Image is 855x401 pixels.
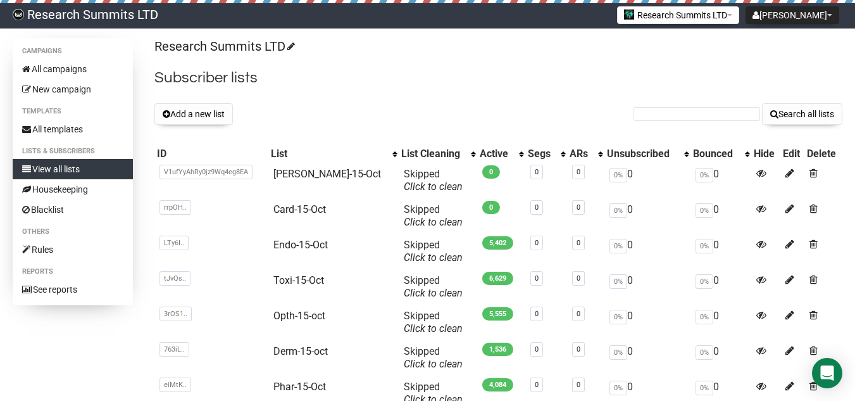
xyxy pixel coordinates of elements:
span: 763iL.. [159,342,189,357]
span: 0% [609,274,627,289]
span: 0% [609,239,627,253]
a: Click to clean [404,251,463,264]
span: Skipped [404,239,463,264]
span: Skipped [404,168,463,193]
img: bccbfd5974049ef095ce3c15df0eef5a [13,9,24,20]
span: tJvQs.. [159,271,190,286]
a: Blacklist [13,200,133,220]
div: Hide [754,148,777,160]
th: Unsubscribed: No sort applied, activate to apply an ascending sort [604,145,690,163]
span: rrpOH.. [159,200,191,215]
span: 0% [696,345,713,360]
span: 3rOS1.. [159,307,192,321]
h2: Subscriber lists [154,67,842,89]
td: 0 [604,340,690,376]
div: Open Intercom Messenger [812,358,842,388]
span: 0% [609,310,627,324]
a: 0 [535,203,539,212]
button: Add a new list [154,103,233,125]
div: Bounced [693,148,739,160]
img: 2.jpg [624,10,634,20]
span: 0 [482,201,500,214]
span: 0% [609,381,627,395]
a: Click to clean [404,216,463,228]
li: Others [13,224,133,239]
a: Research Summits LTD [154,39,293,54]
a: 0 [577,381,580,389]
th: Bounced: No sort applied, activate to apply an ascending sort [690,145,751,163]
a: Click to clean [404,358,463,370]
div: Unsubscribed [607,148,678,160]
button: Research Summits LTD [617,6,739,24]
li: Reports [13,264,133,279]
a: 0 [577,168,580,176]
div: Segs [528,148,554,160]
th: ARs: No sort applied, activate to apply an ascending sort [567,145,604,163]
a: Click to clean [404,181,463,193]
div: ARs [570,148,592,160]
span: Skipped [404,274,463,299]
button: [PERSON_NAME] [746,6,839,24]
a: See reports [13,279,133,300]
th: ID: No sort applied, sorting is disabled [154,145,268,163]
a: Phar-15-Oct [273,381,326,393]
th: Edit: No sort applied, sorting is disabled [780,145,805,163]
a: 0 [577,239,580,247]
th: Active: No sort applied, activate to apply an ascending sort [477,145,525,163]
td: 0 [604,269,690,305]
th: List Cleaning: No sort applied, activate to apply an ascending sort [399,145,477,163]
span: 0% [696,274,713,289]
a: All campaigns [13,59,133,79]
div: List [271,148,386,160]
td: 0 [604,163,690,198]
a: 0 [535,239,539,247]
td: 0 [604,305,690,340]
span: Skipped [404,345,463,370]
span: 0% [696,168,713,182]
td: 0 [690,198,751,234]
li: Templates [13,104,133,119]
span: eiMtK.. [159,378,191,392]
a: Housekeeping [13,179,133,200]
span: LTy6I.. [159,236,189,250]
span: 1,536 [482,343,513,356]
td: 0 [690,305,751,340]
span: 0 [482,165,500,179]
a: Endo-15-Oct [273,239,328,251]
span: Skipped [404,310,463,334]
div: Delete [807,148,840,160]
a: 0 [577,345,580,353]
td: 0 [690,163,751,198]
span: 0% [696,203,713,218]
a: 0 [577,310,580,318]
span: 0% [609,168,627,182]
div: List Cleaning [401,148,465,160]
th: Delete: No sort applied, sorting is disabled [804,145,842,163]
li: Lists & subscribers [13,144,133,159]
a: 0 [577,203,580,212]
td: 0 [690,234,751,269]
a: Toxi-15-Oct [273,274,324,286]
a: [PERSON_NAME]-15-Oct [273,168,381,180]
td: 0 [690,340,751,376]
span: 0% [696,381,713,395]
div: Edit [783,148,802,160]
a: Rules [13,239,133,260]
a: 0 [535,310,539,318]
span: V1ufYyAhRy0jz9Wq4eg8EA [159,165,253,179]
th: List: No sort applied, activate to apply an ascending sort [268,145,399,163]
a: 0 [535,274,539,283]
a: Derm-15-oct [273,345,328,357]
a: 0 [535,381,539,389]
a: Click to clean [404,287,463,299]
span: 0% [696,239,713,253]
div: Active [480,148,513,160]
a: Card-15-Oct [273,203,326,215]
a: Click to clean [404,322,463,334]
td: 0 [604,198,690,234]
a: 0 [535,168,539,176]
li: Campaigns [13,44,133,59]
a: 0 [577,274,580,283]
span: 5,555 [482,307,513,321]
span: 0% [696,310,713,324]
